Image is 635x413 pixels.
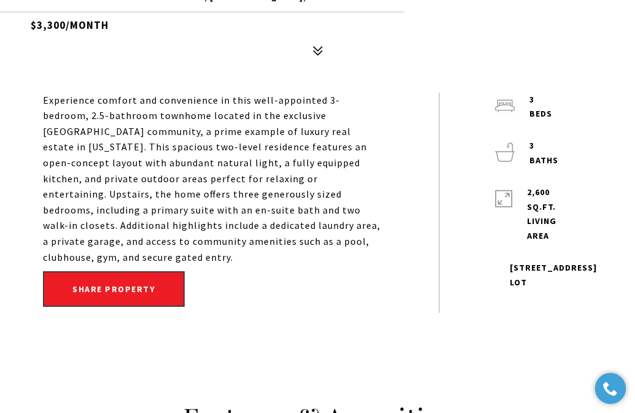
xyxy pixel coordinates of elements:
p: Experience comfort and convenience in this well-appointed 3-bedroom, 2.5-bathroom townhome locate... [43,93,383,266]
p: 3 beds [529,93,552,122]
p: 2,600 Sq.Ft. LIVING AREA [527,185,575,244]
h5: $3,300/month [31,12,604,33]
button: Share property [43,271,185,307]
p: 3 baths [529,139,558,168]
p: [STREET_ADDRESS] lot [510,261,597,290]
